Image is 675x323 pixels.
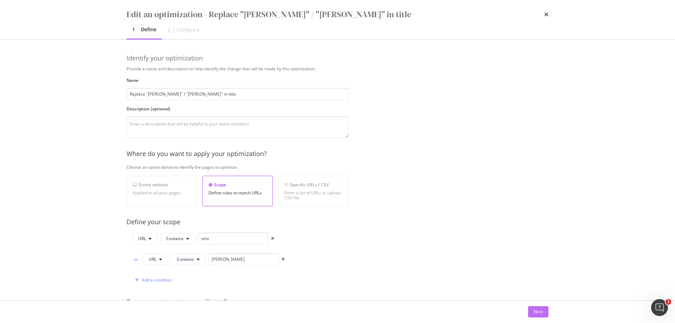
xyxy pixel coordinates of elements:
div: Configure [176,26,199,33]
span: Contains [166,235,184,241]
div: Define rules to match URLs [208,190,267,195]
div: times [282,257,285,261]
div: Edit an optimization - Replace "[PERSON_NAME]" / "[PERSON_NAME]" in title [127,8,411,20]
div: Where do you want to apply your optimization? [127,149,583,159]
div: Define your scope [127,218,583,227]
div: Scope [208,182,267,188]
span: Contains [177,256,194,262]
button: Contains [171,254,206,265]
input: Enter an optimization name to easily find it back [127,88,349,100]
div: times [544,8,548,20]
label: Description (optional) [127,106,349,112]
button: URL [132,233,157,244]
div: Next [534,309,543,315]
iframe: Intercom live chat [651,299,668,316]
button: URL [143,254,168,265]
div: Enter a list of URLs or upload CSV file [284,190,343,200]
div: Do you want to set up a split test? [127,297,583,306]
span: URL [149,256,156,262]
div: Identify your optimization [127,54,548,63]
div: Entire website [133,182,191,188]
div: Applied to all your pages [133,190,191,195]
button: Contains [160,233,195,244]
div: Provide a name and description to help identify the change that will be made by this optimization. [127,66,583,72]
div: Add a condition [142,277,172,283]
div: Specific URLs / CSV [284,182,343,188]
button: Next [528,306,548,317]
div: 1 [132,26,135,33]
span: 1 [666,299,671,305]
span: URL [138,235,146,241]
div: or [132,256,140,262]
button: Add a condition [132,274,172,286]
label: Name [127,77,349,83]
div: 2 [168,26,171,33]
div: Choose an option below to identify the pages to optimize. [127,164,583,170]
div: Define [141,26,156,33]
div: times [271,237,274,241]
